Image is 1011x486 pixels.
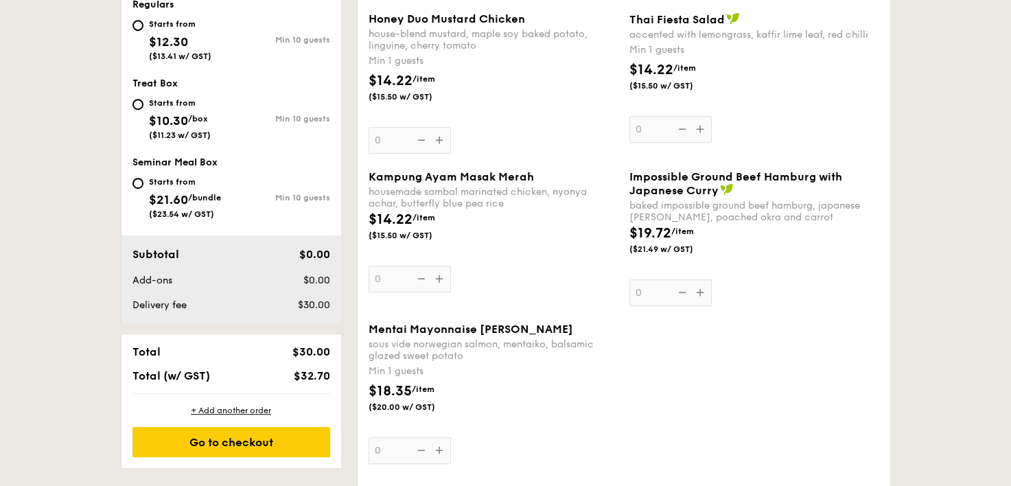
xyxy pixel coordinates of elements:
div: Min 1 guests [369,364,618,378]
span: Add-ons [132,275,172,286]
span: $32.70 [293,369,329,382]
span: $14.22 [369,211,412,228]
span: Kampung Ayam Masak Merah [369,170,534,183]
input: Starts from$10.30/box($11.23 w/ GST)Min 10 guests [132,99,143,110]
span: $0.00 [303,275,329,286]
span: $21.60 [149,192,188,207]
span: /item [412,213,435,222]
div: Min 10 guests [231,35,330,45]
div: sous vide norwegian salmon, mentaiko, balsamic glazed sweet potato [369,338,618,362]
span: Honey Duo Mustard Chicken [369,12,525,25]
span: ($21.49 w/ GST) [629,244,723,255]
img: icon-vegan.f8ff3823.svg [720,183,734,196]
span: $12.30 [149,34,188,49]
span: $0.00 [299,248,329,261]
div: Min 10 guests [231,114,330,124]
span: ($20.00 w/ GST) [369,402,462,413]
div: baked impossible ground beef hamburg, japanese [PERSON_NAME], poached okra and carrot [629,200,879,223]
span: ($15.50 w/ GST) [629,80,723,91]
div: house-blend mustard, maple soy baked potato, linguine, cherry tomato [369,28,618,51]
span: /item [673,63,696,73]
div: + Add another order [132,405,330,416]
span: Treat Box [132,78,178,89]
input: Starts from$12.30($13.41 w/ GST)Min 10 guests [132,20,143,31]
span: Subtotal [132,248,179,261]
span: Delivery fee [132,299,187,311]
div: Min 1 guests [369,54,618,68]
span: /box [188,114,208,124]
span: ($15.50 w/ GST) [369,230,462,241]
span: ($11.23 w/ GST) [149,130,211,140]
span: ($15.50 w/ GST) [369,91,462,102]
span: $14.22 [369,73,412,89]
div: Min 10 guests [231,193,330,202]
input: Starts from$21.60/bundle($23.54 w/ GST)Min 10 guests [132,178,143,189]
span: Total [132,345,161,358]
span: ($23.54 w/ GST) [149,209,214,219]
span: $14.22 [629,62,673,78]
div: Starts from [149,97,211,108]
span: Impossible Ground Beef Hamburg with Japanese Curry [629,170,842,197]
div: Starts from [149,176,221,187]
span: Seminar Meal Box [132,157,218,168]
span: Total (w/ GST) [132,369,210,382]
span: /item [412,74,435,84]
span: $18.35 [369,383,412,400]
div: Min 1 guests [629,43,879,57]
span: $30.00 [292,345,329,358]
div: accented with lemongrass, kaffir lime leaf, red chilli [629,29,879,40]
span: $10.30 [149,113,188,128]
span: $19.72 [629,225,671,242]
span: Mentai Mayonnaise [PERSON_NAME] [369,323,573,336]
span: /item [412,384,434,394]
span: /bundle [188,193,221,202]
span: $30.00 [297,299,329,311]
span: Thai Fiesta Salad [629,13,725,26]
img: icon-vegan.f8ff3823.svg [726,12,740,25]
div: Starts from [149,19,211,30]
span: ($13.41 w/ GST) [149,51,211,61]
span: /item [671,227,694,236]
div: Go to checkout [132,427,330,457]
div: housemade sambal marinated chicken, nyonya achar, butterfly blue pea rice [369,186,618,209]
